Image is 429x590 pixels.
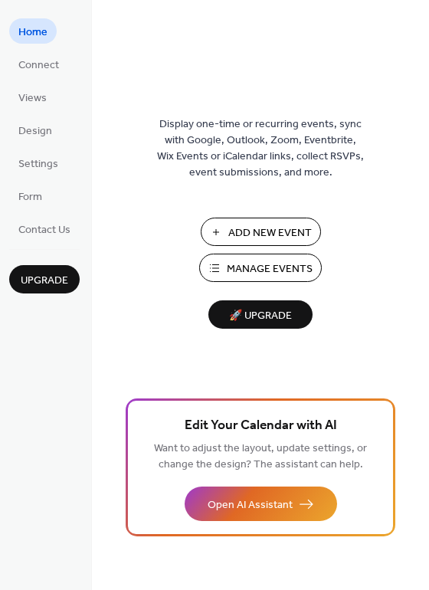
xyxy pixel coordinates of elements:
[9,265,80,293] button: Upgrade
[18,222,70,238] span: Contact Us
[208,497,293,513] span: Open AI Assistant
[21,273,68,289] span: Upgrade
[9,51,68,77] a: Connect
[18,123,52,139] span: Design
[157,116,364,181] span: Display one-time or recurring events, sync with Google, Outlook, Zoom, Eventbrite, Wix Events or ...
[185,487,337,521] button: Open AI Assistant
[9,84,56,110] a: Views
[9,216,80,241] a: Contact Us
[18,189,42,205] span: Form
[227,261,313,277] span: Manage Events
[199,254,322,282] button: Manage Events
[18,156,58,172] span: Settings
[18,25,47,41] span: Home
[18,57,59,74] span: Connect
[218,306,303,326] span: 🚀 Upgrade
[154,438,367,475] span: Want to adjust the layout, update settings, or change the design? The assistant can help.
[9,150,67,175] a: Settings
[228,225,312,241] span: Add New Event
[9,183,51,208] a: Form
[9,117,61,143] a: Design
[18,90,47,107] span: Views
[9,18,57,44] a: Home
[185,415,337,437] span: Edit Your Calendar with AI
[208,300,313,329] button: 🚀 Upgrade
[201,218,321,246] button: Add New Event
